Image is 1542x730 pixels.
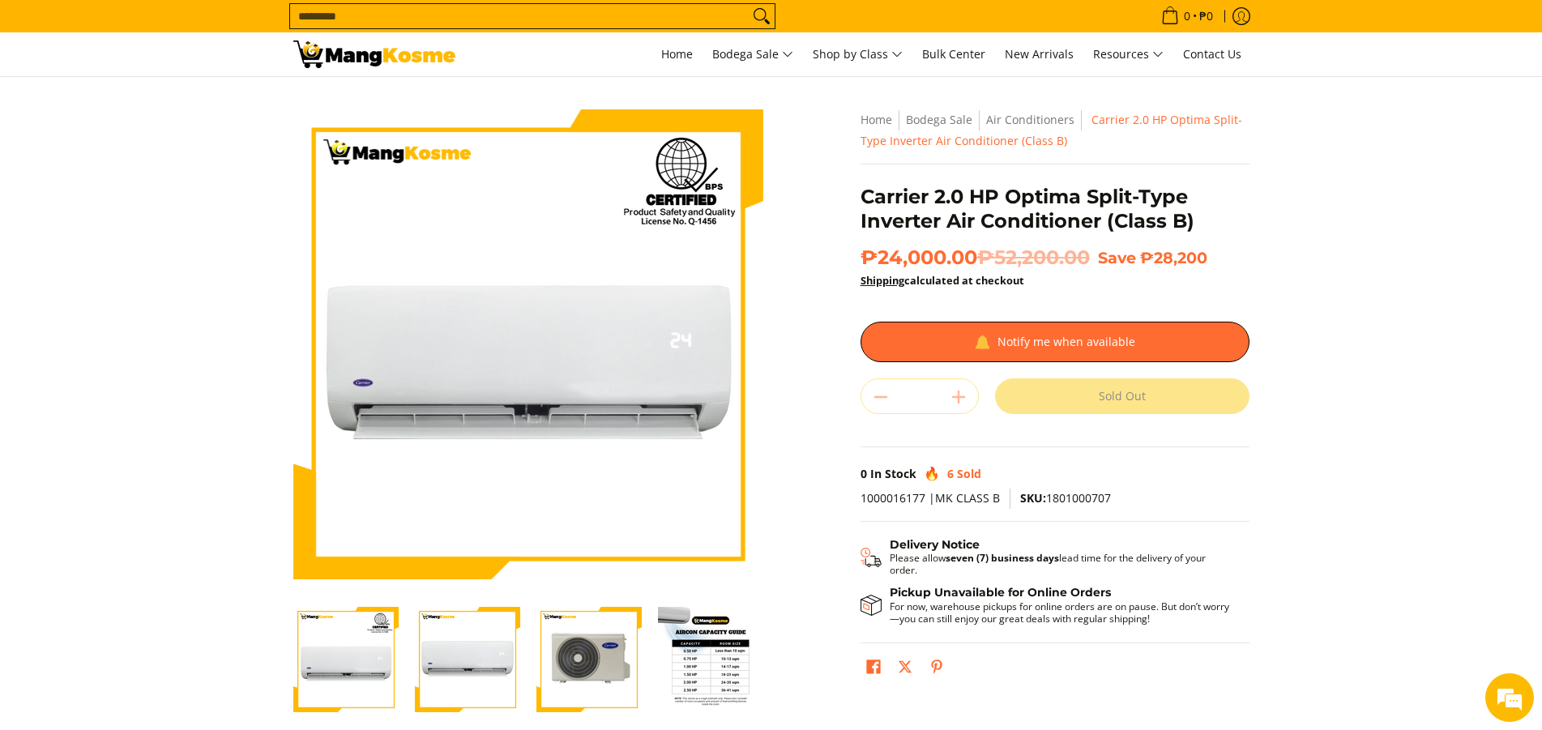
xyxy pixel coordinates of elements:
[1175,32,1249,76] a: Contact Us
[862,655,885,683] a: Share on Facebook
[704,32,801,76] a: Bodega Sale
[293,41,455,68] img: Carrier 2.0 HP Optima Split-Type Inverter Air Conditioner (Class B) | Mang Kosme
[890,537,980,552] strong: Delivery Notice
[813,45,903,65] span: Shop by Class
[1098,248,1136,267] span: Save
[472,32,1249,76] nav: Main Menu
[1197,11,1215,22] span: ₱0
[749,4,775,28] button: Search
[861,538,1233,577] button: Shipping & Delivery
[1020,490,1111,506] span: 1801000707
[925,655,948,683] a: Pin on Pinterest
[914,32,993,76] a: Bulk Center
[658,607,763,712] img: Carrier 2.0 HP Optima Split-Type Inverter Air Conditioner (Class B)-4
[661,46,693,62] span: Home
[890,585,1111,600] strong: Pickup Unavailable for Online Orders
[1085,32,1172,76] a: Resources
[415,607,520,712] img: Carrier 2.0 HP Optima Split-Type Inverter Air Conditioner (Class B)-2
[536,607,642,712] img: Carrier 2.0 HP Optima Split-Type Inverter Air Conditioner (Class B)-3
[805,32,911,76] a: Shop by Class
[861,112,1242,148] span: Carrier 2.0 HP Optima Split-Type Inverter Air Conditioner (Class B)
[861,245,1090,270] span: ₱24,000.00
[293,607,399,712] img: Carrier 2.0 HP Optima Split-Type Inverter Air Conditioner (Class B)-1
[1005,46,1074,62] span: New Arrivals
[906,112,972,127] a: Bodega Sale
[870,466,916,481] span: In Stock
[861,466,867,481] span: 0
[293,109,763,579] img: Carrier 2.0 HP Optima Split-Type Inverter Air Conditioner (Class B)
[1181,11,1193,22] span: 0
[1156,7,1218,25] span: •
[946,551,1059,565] strong: seven (7) business days
[861,109,1249,152] nav: Breadcrumbs
[861,273,1024,288] strong: calculated at checkout
[890,552,1233,576] p: Please allow lead time for the delivery of your order.
[1093,45,1164,65] span: Resources
[957,466,981,481] span: Sold
[894,655,916,683] a: Post on X
[890,600,1233,625] p: For now, warehouse pickups for online orders are on pause. But don’t worry—you can still enjoy ou...
[1020,490,1046,506] span: SKU:
[977,245,1090,270] del: ₱52,200.00
[861,185,1249,233] h1: Carrier 2.0 HP Optima Split-Type Inverter Air Conditioner (Class B)
[861,273,904,288] a: Shipping
[997,32,1082,76] a: New Arrivals
[861,112,892,127] a: Home
[986,112,1074,127] a: Air Conditioners
[1183,46,1241,62] span: Contact Us
[1140,248,1207,267] span: ₱28,200
[947,466,954,481] span: 6
[861,490,1000,506] span: 1000016177 |MK CLASS B
[922,46,985,62] span: Bulk Center
[653,32,701,76] a: Home
[712,45,793,65] span: Bodega Sale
